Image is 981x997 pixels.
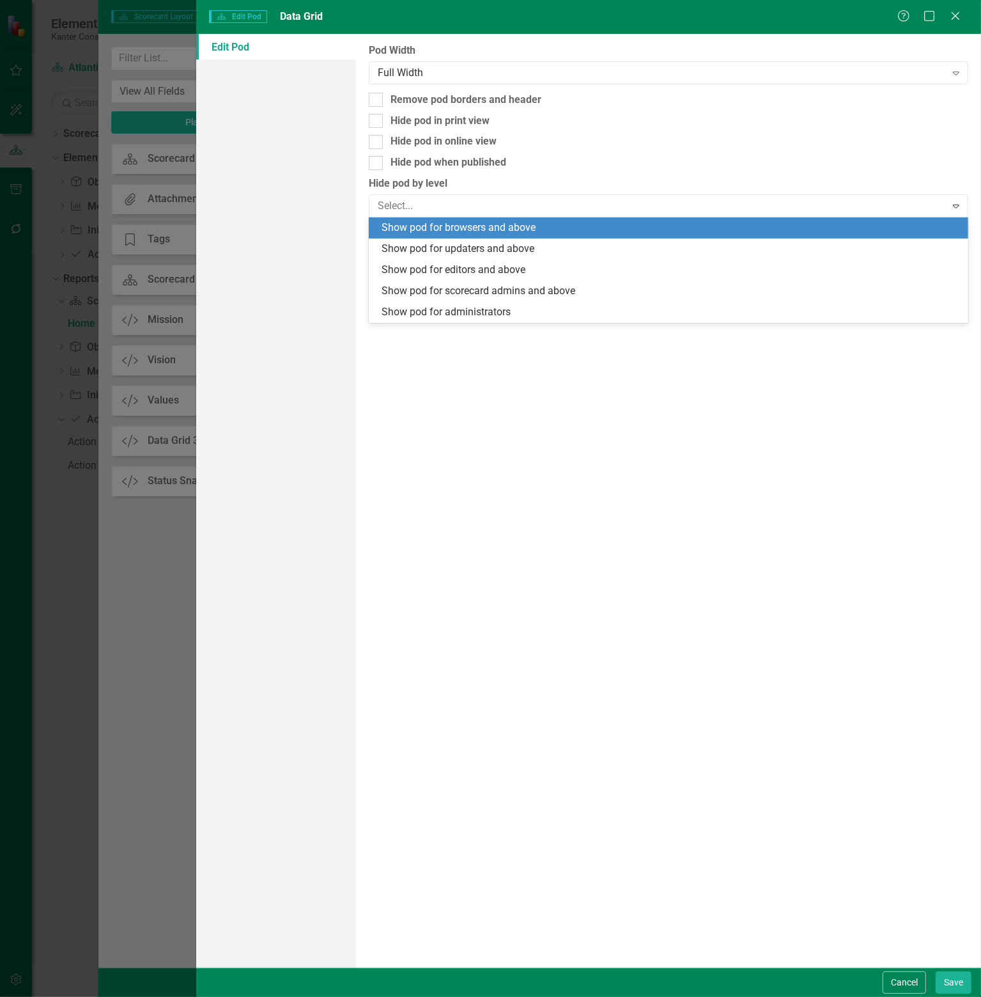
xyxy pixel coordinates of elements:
[209,10,267,23] span: Edit Pod
[390,134,497,149] div: Hide pod in online view
[369,43,968,58] label: Pod Width
[196,34,356,59] a: Edit Pod
[936,971,971,994] button: Save
[883,971,926,994] button: Cancel
[390,114,490,129] div: Hide pod in print view
[382,305,961,320] div: Show pod for administrators
[390,155,506,170] div: Hide pod when published
[382,263,961,278] div: Show pod for editors and above
[390,93,541,107] div: Remove pod borders and header
[378,65,946,80] div: Full Width
[382,242,961,256] div: Show pod for updaters and above
[369,177,968,191] label: Hide pod by level
[382,221,961,235] div: Show pod for browsers and above
[382,284,961,299] div: Show pod for scorecard admins and above
[280,10,323,22] span: Data Grid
